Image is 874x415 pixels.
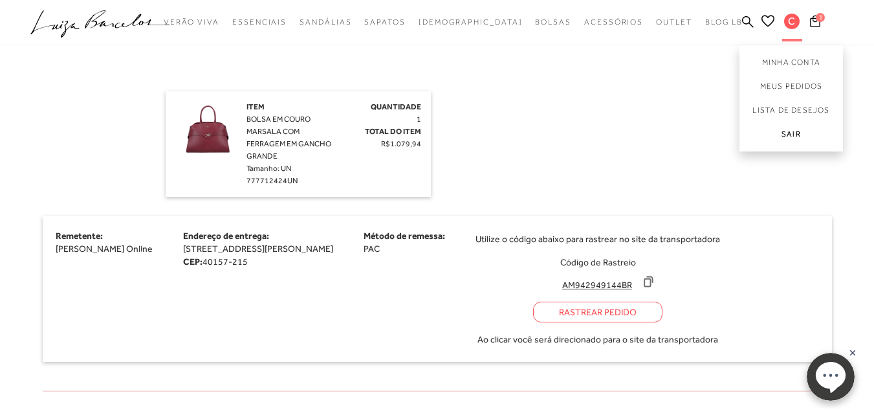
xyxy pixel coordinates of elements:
[417,115,421,124] span: 1
[56,243,153,254] span: [PERSON_NAME] Online
[246,176,298,185] span: 777712424UN
[175,101,240,166] img: BOLSA EM COURO MARSALA COM FERRAGEM EM GANCHO GRANDE
[56,230,103,241] span: Remetente:
[232,17,287,27] span: Essenciais
[784,14,800,29] span: C
[584,10,643,34] a: categoryNavScreenReaderText
[419,17,523,27] span: [DEMOGRAPHIC_DATA]
[300,17,351,27] span: Sandálias
[739,45,843,74] a: Minha Conta
[705,10,743,34] a: BLOG LB
[364,243,380,254] span: PAC
[806,14,824,32] button: 1
[364,230,445,241] span: Método de remessa:
[656,10,692,34] a: categoryNavScreenReaderText
[584,17,643,27] span: Acessórios
[246,102,265,111] span: Item
[533,302,662,322] a: Rastrear Pedido
[739,122,843,151] a: Sair
[371,102,421,111] span: Quantidade
[364,10,405,34] a: categoryNavScreenReaderText
[365,127,421,136] span: Total do Item
[246,115,331,161] span: BOLSA EM COURO MARSALA COM FERRAGEM EM GANCHO GRANDE
[560,257,636,267] span: Código de Rastreio
[183,230,269,241] span: Endereço de entrega:
[164,10,219,34] a: categoryNavScreenReaderText
[246,164,291,173] span: Tamanho: UN
[535,10,571,34] a: categoryNavScreenReaderText
[475,232,720,245] span: Utilize o código abaixo para rastrear no site da transportadora
[364,17,405,27] span: Sapatos
[164,17,219,27] span: Verão Viva
[300,10,351,34] a: categoryNavScreenReaderText
[778,13,806,33] button: C
[183,243,333,254] span: [STREET_ADDRESS][PERSON_NAME]
[202,256,248,267] span: 40157-215
[183,256,202,267] strong: CEP:
[816,13,825,22] span: 1
[656,17,692,27] span: Outlet
[739,74,843,98] a: Meus Pedidos
[381,139,421,148] span: R$1.079,94
[477,333,718,346] span: Ao clicar você será direcionado para o site da transportadora
[232,10,287,34] a: categoryNavScreenReaderText
[535,17,571,27] span: Bolsas
[705,17,743,27] span: BLOG LB
[419,10,523,34] a: noSubCategoriesText
[739,98,843,122] a: Lista de desejos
